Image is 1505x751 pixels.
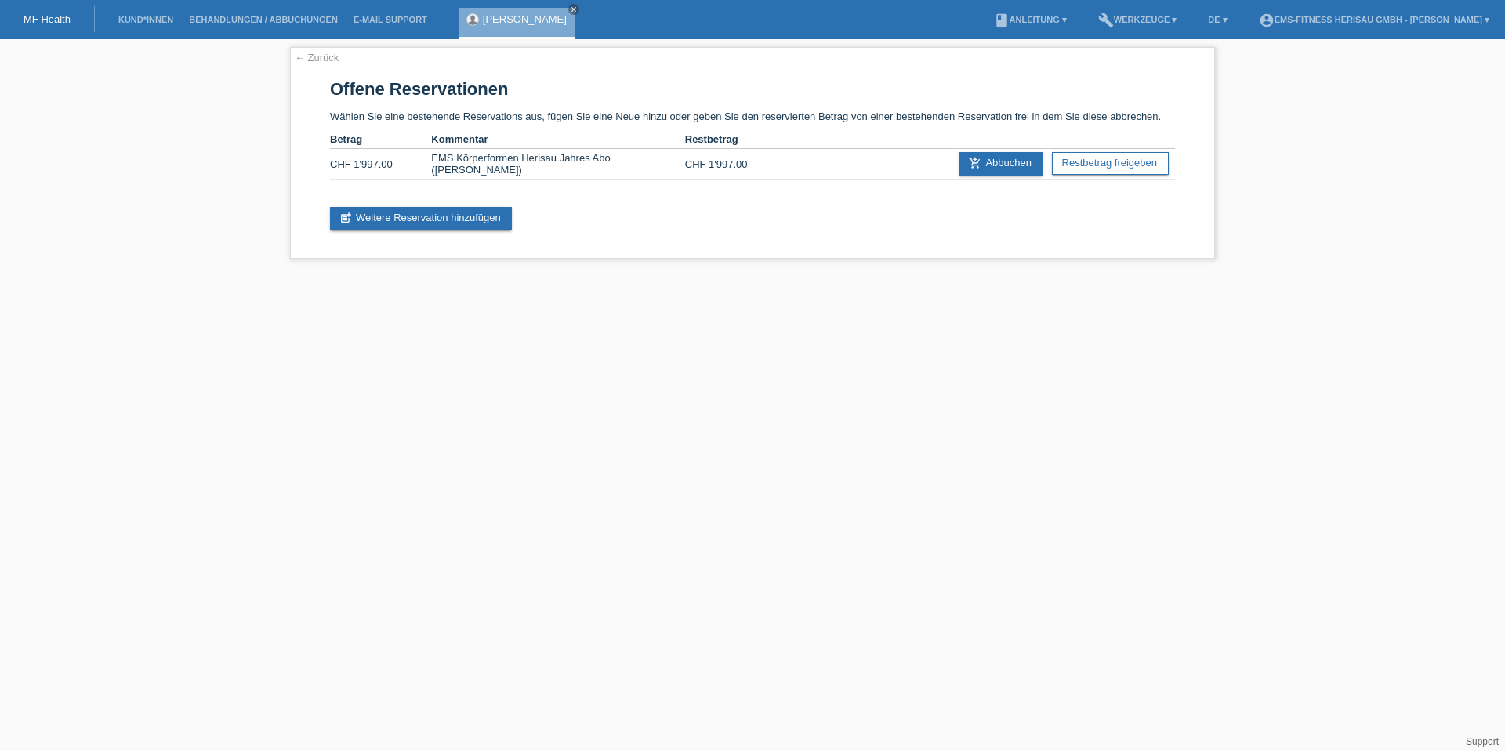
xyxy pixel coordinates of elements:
th: Kommentar [431,130,684,149]
a: close [568,4,579,15]
a: post_addWeitere Reservation hinzufügen [330,207,512,230]
a: ← Zurück [295,52,339,63]
a: Behandlungen / Abbuchungen [181,15,346,24]
td: EMS Körperformen Herisau Jahres Abo ([PERSON_NAME]) [431,149,684,180]
i: account_circle [1259,13,1275,28]
a: add_shopping_cartAbbuchen [959,152,1043,176]
h1: Offene Reservationen [330,79,1175,99]
a: Kund*innen [111,15,181,24]
a: bookAnleitung ▾ [986,15,1075,24]
div: Wählen Sie eine bestehende Reservations aus, fügen Sie eine Neue hinzu oder geben Sie den reservi... [290,47,1215,259]
a: E-Mail Support [346,15,435,24]
i: book [994,13,1010,28]
a: DE ▾ [1200,15,1235,24]
a: [PERSON_NAME] [483,13,567,25]
a: buildWerkzeuge ▾ [1090,15,1185,24]
td: CHF 1'997.00 [685,149,786,180]
th: Betrag [330,130,431,149]
th: Restbetrag [685,130,786,149]
td: CHF 1'997.00 [330,149,431,180]
i: add_shopping_cart [969,157,981,169]
i: close [570,5,578,13]
a: Restbetrag freigeben [1052,152,1169,175]
i: build [1098,13,1114,28]
a: Support [1466,736,1499,747]
a: MF Health [24,13,71,25]
a: account_circleEMS-Fitness Herisau GmbH - [PERSON_NAME] ▾ [1251,15,1497,24]
i: post_add [339,212,352,224]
